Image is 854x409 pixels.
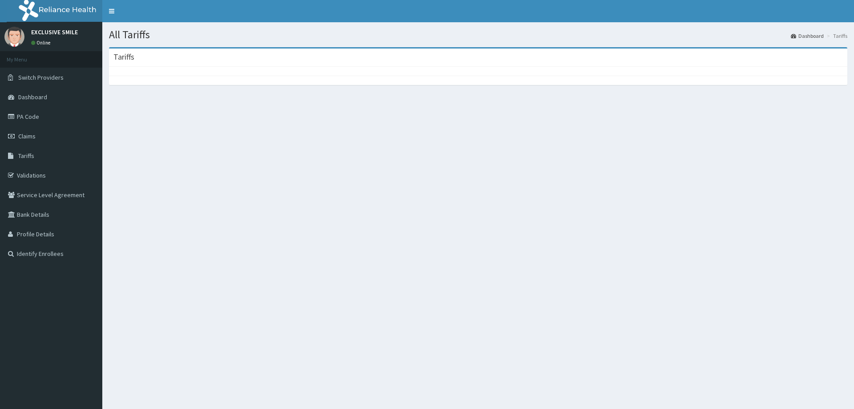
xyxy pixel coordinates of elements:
[791,32,824,40] a: Dashboard
[18,132,36,140] span: Claims
[4,27,24,47] img: User Image
[18,73,64,81] span: Switch Providers
[825,32,847,40] li: Tariffs
[18,93,47,101] span: Dashboard
[31,29,78,35] p: EXCLUSIVE SMILE
[18,152,34,160] span: Tariffs
[113,53,134,61] h3: Tariffs
[109,29,847,40] h1: All Tariffs
[31,40,52,46] a: Online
